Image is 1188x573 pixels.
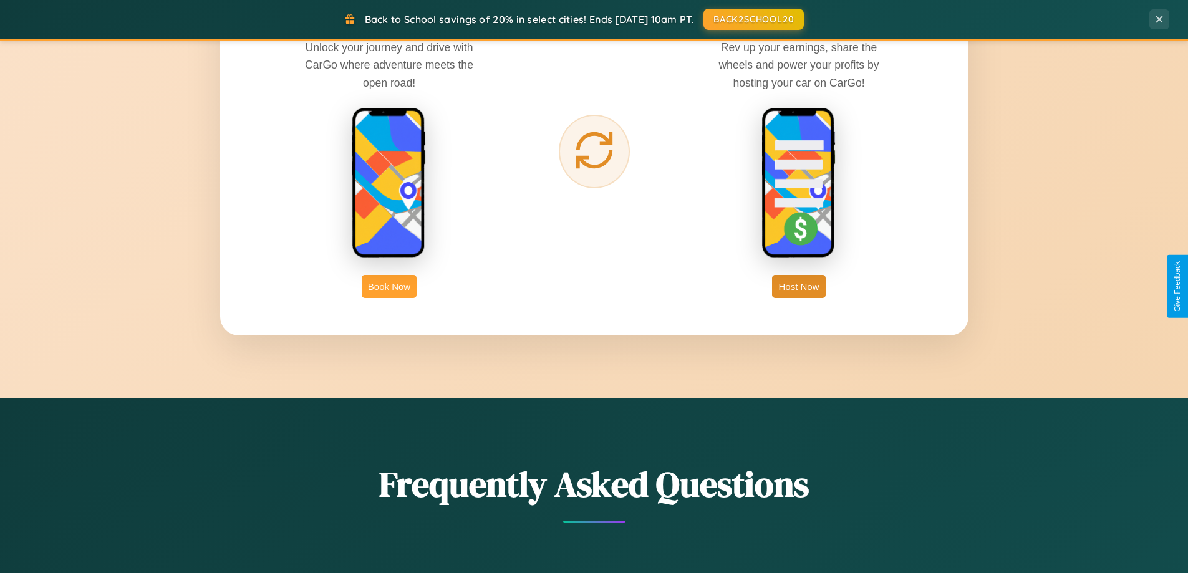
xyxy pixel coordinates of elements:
h2: Frequently Asked Questions [220,460,968,508]
button: BACK2SCHOOL20 [703,9,804,30]
div: Give Feedback [1173,261,1182,312]
p: Rev up your earnings, share the wheels and power your profits by hosting your car on CarGo! [705,39,892,91]
img: rent phone [352,107,427,259]
button: Book Now [362,275,417,298]
p: Unlock your journey and drive with CarGo where adventure meets the open road! [296,39,483,91]
img: host phone [761,107,836,259]
span: Back to School savings of 20% in select cities! Ends [DATE] 10am PT. [365,13,694,26]
button: Host Now [772,275,825,298]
